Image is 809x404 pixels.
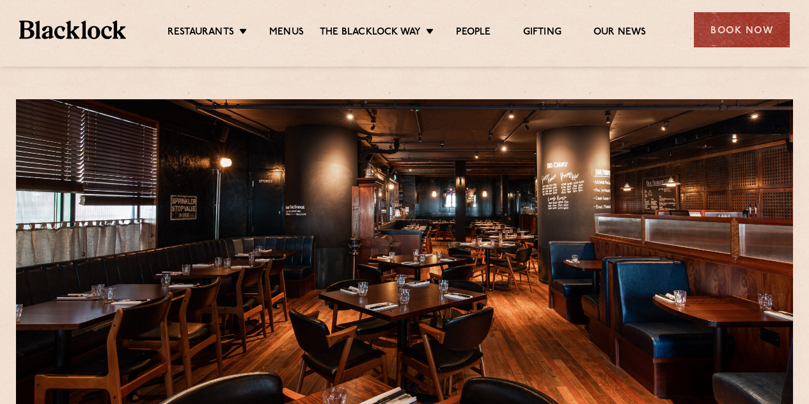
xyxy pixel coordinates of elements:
[593,26,647,40] a: Our News
[320,26,421,40] a: The Blacklock Way
[694,12,790,47] div: Book Now
[168,26,234,40] a: Restaurants
[523,26,562,40] a: Gifting
[19,20,126,38] img: BL_Textured_Logo-footer-cropped.svg
[456,26,491,40] a: People
[269,26,304,40] a: Menus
